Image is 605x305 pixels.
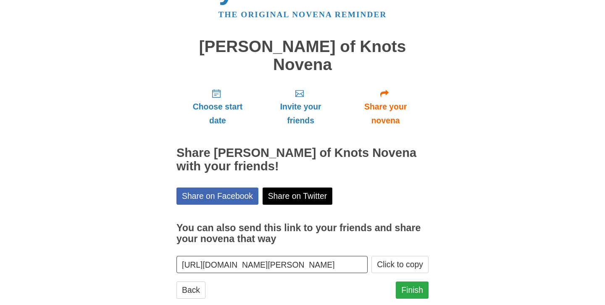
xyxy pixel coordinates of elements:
a: Choose start date [176,82,259,132]
a: Share on Twitter [263,188,333,205]
h3: You can also send this link to your friends and share your novena that way [176,223,429,244]
button: Click to copy [371,256,429,273]
a: The original novena reminder [218,10,387,19]
span: Invite your friends [267,100,334,128]
a: Finish [396,282,429,299]
h1: [PERSON_NAME] of Knots Novena [176,38,429,73]
a: Back [176,282,205,299]
span: Share your novena [351,100,420,128]
a: Share your novena [342,82,429,132]
h2: Share [PERSON_NAME] of Knots Novena with your friends! [176,146,429,173]
a: Share on Facebook [176,188,258,205]
a: Invite your friends [259,82,342,132]
span: Choose start date [185,100,250,128]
